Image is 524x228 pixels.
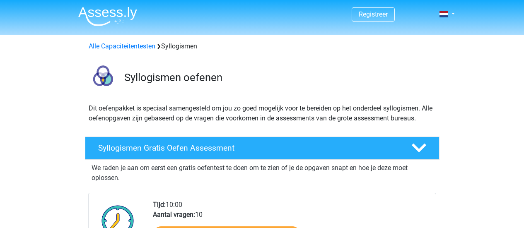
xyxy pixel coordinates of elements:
[78,7,137,26] img: Assessly
[153,211,195,218] b: Aantal vragen:
[124,71,433,84] h3: Syllogismen oefenen
[85,61,121,96] img: syllogismen
[89,103,436,123] p: Dit oefenpakket is speciaal samengesteld om jou zo goed mogelijk voor te bereiden op het onderdee...
[153,201,166,209] b: Tijd:
[89,42,155,50] a: Alle Capaciteitentesten
[82,137,443,160] a: Syllogismen Gratis Oefen Assessment
[85,41,439,51] div: Syllogismen
[359,10,388,18] a: Registreer
[98,143,398,153] h4: Syllogismen Gratis Oefen Assessment
[92,163,433,183] p: We raden je aan om eerst een gratis oefentest te doen om te zien of je de opgaven snapt en hoe je...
